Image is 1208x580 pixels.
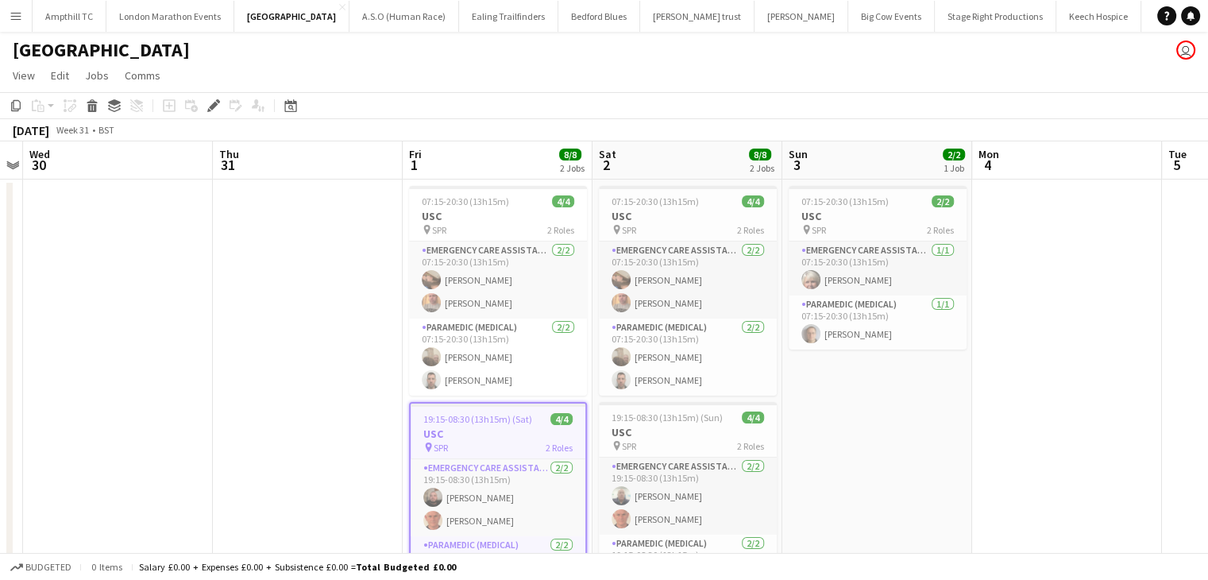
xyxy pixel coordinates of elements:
[789,209,967,223] h3: USC
[407,156,422,174] span: 1
[356,561,456,573] span: Total Budgeted £0.00
[423,413,532,425] span: 19:15-08:30 (13h15m) (Sat)
[599,242,777,319] app-card-role: Emergency Care Assistant (Medical)2/207:15-20:30 (13h15m)[PERSON_NAME][PERSON_NAME]
[409,147,422,161] span: Fri
[976,156,999,174] span: 4
[750,162,774,174] div: 2 Jobs
[789,242,967,296] app-card-role: Emergency Care Assistant (Medical)1/107:15-20:30 (13h15m)[PERSON_NAME]
[434,442,448,454] span: SPR
[6,65,41,86] a: View
[29,147,50,161] span: Wed
[118,65,167,86] a: Comms
[640,1,755,32] button: [PERSON_NAME] trust
[550,413,573,425] span: 4/4
[599,209,777,223] h3: USC
[409,242,587,319] app-card-role: Emergency Care Assistant (Medical)2/207:15-20:30 (13h15m)[PERSON_NAME][PERSON_NAME]
[612,412,723,423] span: 19:15-08:30 (13h15m) (Sun)
[944,162,964,174] div: 1 Job
[106,1,234,32] button: London Marathon Events
[422,195,509,207] span: 07:15-20:30 (13h15m)
[622,440,636,452] span: SPR
[98,124,114,136] div: BST
[409,186,587,396] app-job-card: 07:15-20:30 (13h15m)4/4USC SPR2 RolesEmergency Care Assistant (Medical)2/207:15-20:30 (13h15m)[PE...
[13,38,190,62] h1: [GEOGRAPHIC_DATA]
[52,124,92,136] span: Week 31
[217,156,239,174] span: 31
[943,149,965,160] span: 2/2
[622,224,636,236] span: SPR
[1166,156,1187,174] span: 5
[935,1,1056,32] button: Stage Right Productions
[546,442,573,454] span: 2 Roles
[85,68,109,83] span: Jobs
[13,122,49,138] div: [DATE]
[599,458,777,535] app-card-role: Emergency Care Assistant (Medical)2/219:15-08:30 (13h15m)[PERSON_NAME][PERSON_NAME]
[411,459,585,536] app-card-role: Emergency Care Assistant (Medical)2/219:15-08:30 (13h15m)[PERSON_NAME][PERSON_NAME]
[33,1,106,32] button: Ampthill TC
[789,186,967,350] app-job-card: 07:15-20:30 (13h15m)2/2USC SPR2 RolesEmergency Care Assistant (Medical)1/107:15-20:30 (13h15m)[PE...
[234,1,349,32] button: [GEOGRAPHIC_DATA]
[560,162,585,174] div: 2 Jobs
[79,65,115,86] a: Jobs
[789,296,967,350] app-card-role: Paramedic (Medical)1/107:15-20:30 (13h15m)[PERSON_NAME]
[1168,147,1187,161] span: Tue
[599,319,777,396] app-card-role: Paramedic (Medical)2/207:15-20:30 (13h15m)[PERSON_NAME][PERSON_NAME]
[27,156,50,174] span: 30
[812,224,826,236] span: SPR
[848,1,935,32] button: Big Cow Events
[612,195,699,207] span: 07:15-20:30 (13h15m)
[801,195,889,207] span: 07:15-20:30 (13h15m)
[411,427,585,441] h3: USC
[789,147,808,161] span: Sun
[8,559,74,576] button: Budgeted
[599,425,777,439] h3: USC
[25,562,71,573] span: Budgeted
[737,224,764,236] span: 2 Roles
[219,147,239,161] span: Thu
[755,1,848,32] button: [PERSON_NAME]
[547,224,574,236] span: 2 Roles
[737,440,764,452] span: 2 Roles
[459,1,558,32] button: Ealing Trailfinders
[742,412,764,423] span: 4/4
[599,147,616,161] span: Sat
[1056,1,1141,32] button: Keech Hospice
[742,195,764,207] span: 4/4
[432,224,446,236] span: SPR
[596,156,616,174] span: 2
[44,65,75,86] a: Edit
[125,68,160,83] span: Comms
[749,149,771,160] span: 8/8
[139,561,456,573] div: Salary £0.00 + Expenses £0.00 + Subsistence £0.00 =
[1176,41,1195,60] app-user-avatar: Mark Boobier
[559,149,581,160] span: 8/8
[552,195,574,207] span: 4/4
[409,319,587,396] app-card-role: Paramedic (Medical)2/207:15-20:30 (13h15m)[PERSON_NAME][PERSON_NAME]
[599,186,777,396] app-job-card: 07:15-20:30 (13h15m)4/4USC SPR2 RolesEmergency Care Assistant (Medical)2/207:15-20:30 (13h15m)[PE...
[409,209,587,223] h3: USC
[51,68,69,83] span: Edit
[927,224,954,236] span: 2 Roles
[349,1,459,32] button: A.S.O (Human Race)
[786,156,808,174] span: 3
[932,195,954,207] span: 2/2
[1141,1,1206,32] button: Wolf Runs
[978,147,999,161] span: Mon
[87,561,125,573] span: 0 items
[558,1,640,32] button: Bedford Blues
[13,68,35,83] span: View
